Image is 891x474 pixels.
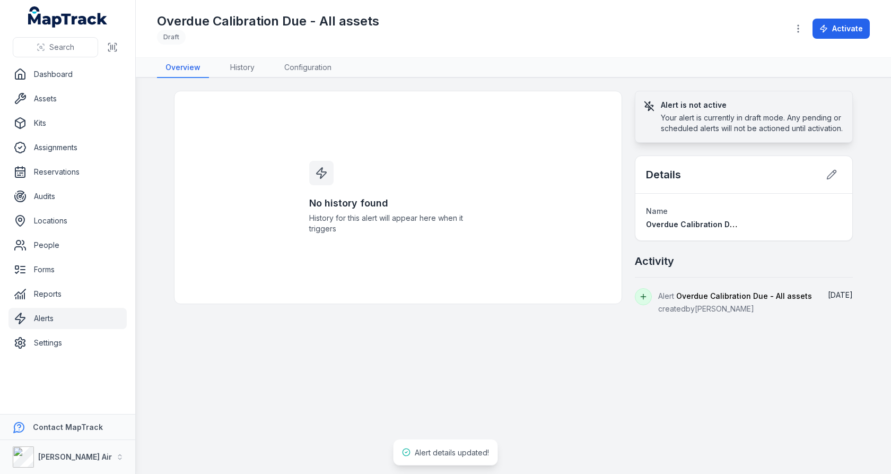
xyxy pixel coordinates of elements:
a: Alerts [8,308,127,329]
span: Overdue Calibration Due - All assets [676,291,812,300]
span: [DATE] [828,290,853,299]
a: People [8,235,127,256]
h3: No history found [309,196,487,211]
h1: Overdue Calibration Due - All assets [157,13,379,30]
a: Reports [8,283,127,305]
span: Search [49,42,74,53]
button: Search [13,37,98,57]
a: Assignments [8,137,127,158]
a: Dashboard [8,64,127,85]
a: Overview [157,58,209,78]
a: Kits [8,113,127,134]
span: Alert created by [PERSON_NAME] [658,291,812,313]
a: Forms [8,259,127,280]
span: History for this alert will appear here when it triggers [309,213,487,234]
h3: Alert is not active [661,100,844,110]
a: Audits [8,186,127,207]
div: Your alert is currently in draft mode. Any pending or scheduled alerts will not be actioned until... [661,113,844,134]
button: Activate [813,19,870,39]
h2: Activity [635,254,674,269]
a: History [222,58,263,78]
h2: Details [646,167,681,182]
a: Settings [8,332,127,354]
a: Configuration [276,58,340,78]
a: Reservations [8,161,127,183]
a: Locations [8,210,127,231]
a: Assets [8,88,127,109]
span: Overdue Calibration Due - All assets [646,220,783,229]
a: MapTrack [28,6,108,28]
strong: Contact MapTrack [33,423,103,432]
span: Name [646,206,668,216]
span: Alert details updated! [415,448,489,457]
time: 18/08/2025, 10:59:11 am [828,290,853,299]
div: Draft [157,30,186,45]
strong: [PERSON_NAME] Air [38,452,112,461]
